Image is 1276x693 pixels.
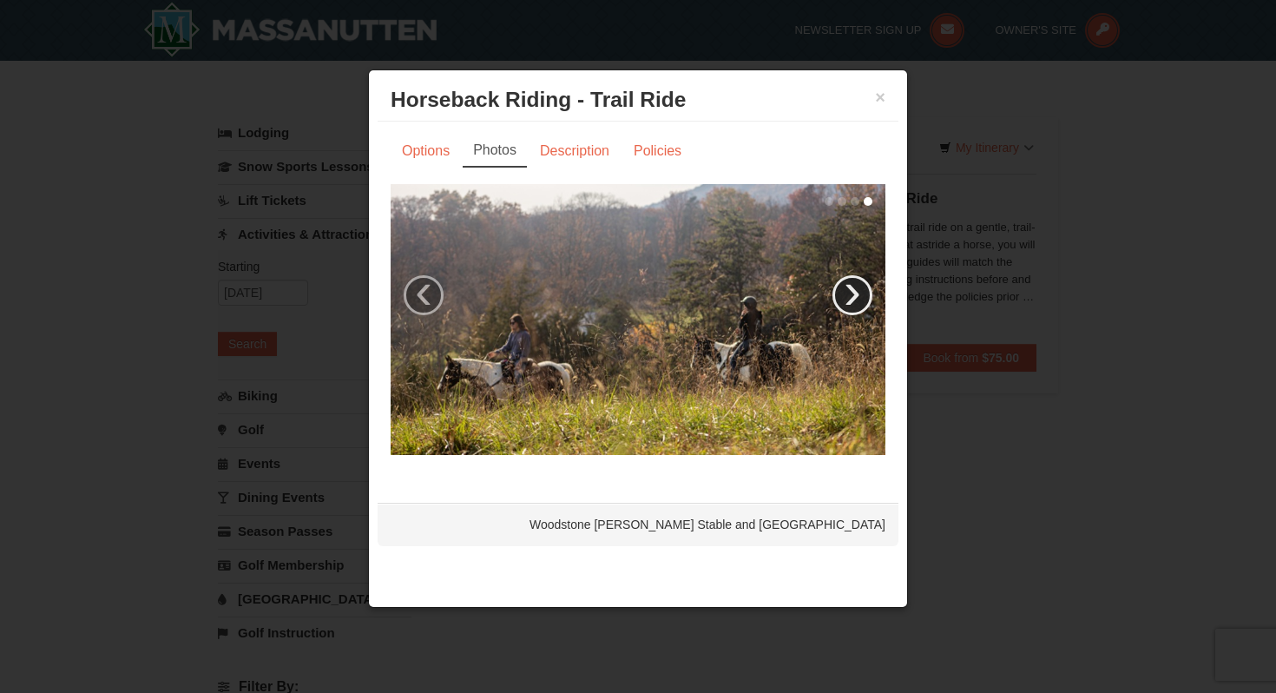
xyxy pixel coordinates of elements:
div: Woodstone [PERSON_NAME] Stable and [GEOGRAPHIC_DATA] [378,503,898,546]
a: › [832,275,872,315]
a: ‹ [404,275,444,315]
a: Photos [463,135,527,168]
h3: Horseback Riding - Trail Ride [391,87,885,113]
a: Options [391,135,461,168]
a: Description [529,135,621,168]
img: 21584748-76-7c442dbc.jpg [391,184,885,455]
a: Policies [622,135,693,168]
button: × [875,89,885,106]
